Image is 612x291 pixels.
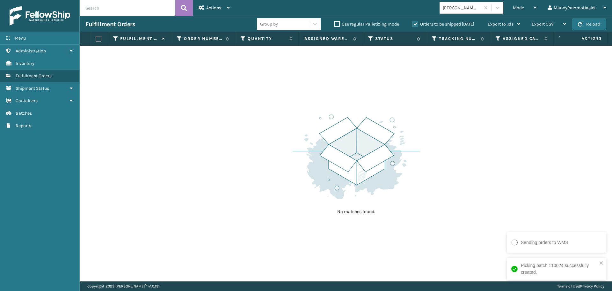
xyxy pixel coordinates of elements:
span: Actions [206,5,221,11]
span: Inventory [16,61,34,66]
div: [PERSON_NAME] Brands [443,4,481,11]
h3: Fulfillment Orders [85,20,135,28]
label: Use regular Palletizing mode [334,21,399,27]
label: Tracking Number [439,36,477,42]
div: Sending orders to WMS [521,239,568,246]
span: Batches [16,111,32,116]
span: Export to .xls [488,21,514,27]
span: Shipment Status [16,86,49,91]
span: Administration [16,48,46,54]
span: Reports [16,123,31,128]
span: Containers [16,98,38,103]
label: Fulfillment Order Id [120,36,159,42]
label: Orders to be shipped [DATE] [412,21,474,27]
label: Status [375,36,414,42]
span: Mode [513,5,524,11]
label: Order Number [184,36,222,42]
span: Menu [15,35,26,41]
span: Export CSV [532,21,554,27]
label: Assigned Warehouse [304,36,350,42]
span: Fulfillment Orders [16,73,52,79]
button: close [599,260,604,266]
div: Group by [260,21,278,27]
span: Actions [562,33,606,44]
div: Picking batch 110024 successfully created. [521,262,597,276]
label: Assigned Carrier Service [503,36,541,42]
img: logo [10,6,70,26]
label: Quantity [248,36,286,42]
button: Reload [572,19,606,30]
p: Copyright 2023 [PERSON_NAME]™ v 1.0.191 [87,281,160,291]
